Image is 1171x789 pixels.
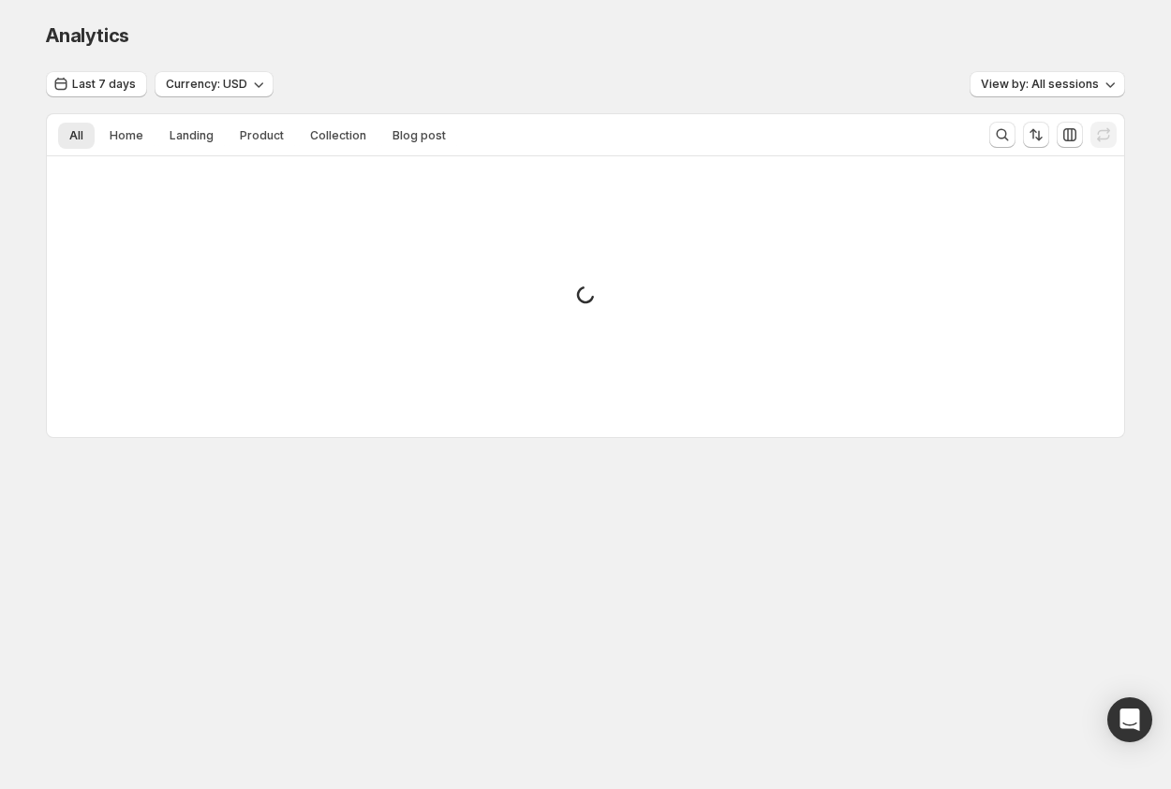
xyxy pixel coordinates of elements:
[166,77,247,92] span: Currency: USD
[69,128,83,143] span: All
[970,71,1125,97] button: View by: All sessions
[72,77,136,92] span: Last 7 days
[393,128,446,143] span: Blog post
[981,77,1099,92] span: View by: All sessions
[155,71,274,97] button: Currency: USD
[1107,697,1152,742] div: Open Intercom Messenger
[170,128,214,143] span: Landing
[46,71,147,97] button: Last 7 days
[110,128,143,143] span: Home
[240,128,284,143] span: Product
[989,122,1015,148] button: Search and filter results
[46,24,129,47] span: Analytics
[1023,122,1049,148] button: Sort the results
[310,128,366,143] span: Collection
